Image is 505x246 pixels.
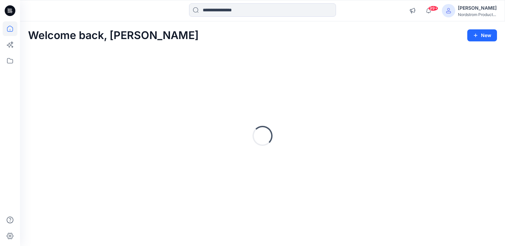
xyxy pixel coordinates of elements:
span: 99+ [428,6,438,11]
div: [PERSON_NAME] [458,4,497,12]
h2: Welcome back, [PERSON_NAME] [28,29,199,42]
svg: avatar [446,8,451,13]
div: Nordstrom Product... [458,12,497,17]
button: New [467,29,497,41]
